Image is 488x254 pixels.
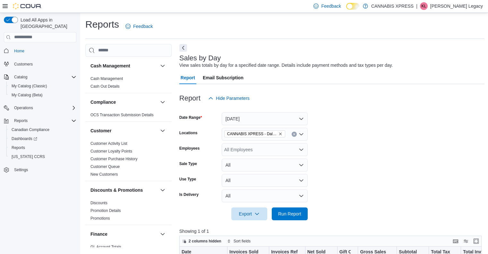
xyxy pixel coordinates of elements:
span: Feedback [133,23,153,30]
button: Discounts & Promotions [90,187,158,193]
a: Cash Management [90,76,123,81]
span: Dashboards [9,135,76,143]
button: Export [231,207,267,220]
label: Date Range [179,115,202,120]
span: Reports [9,144,76,152]
button: Keyboard shortcuts [452,237,459,245]
h3: Discounts & Promotions [90,187,143,193]
label: Employees [179,146,200,151]
span: Reports [12,117,76,125]
span: Operations [12,104,76,112]
span: OCS Transaction Submission Details [90,112,154,118]
button: Cash Management [90,63,158,69]
a: My Catalog (Classic) [9,82,50,90]
button: My Catalog (Beta) [6,91,79,100]
button: Open list of options [299,147,304,152]
button: Reports [6,143,79,152]
span: Settings [14,167,28,172]
button: Sort fields [225,237,253,245]
span: My Catalog (Classic) [9,82,76,90]
span: Export [235,207,263,220]
span: Customer Activity List [90,141,127,146]
a: New Customers [90,172,118,177]
a: Reports [9,144,28,152]
a: Promotions [90,216,110,221]
button: Reports [1,116,79,125]
a: Promotion Details [90,208,121,213]
p: Showing 1 of 1 [179,228,485,234]
button: Compliance [90,99,158,105]
button: Customer [90,127,158,134]
button: Discounts & Promotions [159,186,167,194]
div: Compliance [85,111,172,121]
span: Customer Loyalty Points [90,149,132,154]
a: Discounts [90,201,107,205]
label: Sale Type [179,161,197,166]
div: Discounts & Promotions [85,199,172,225]
span: Customer Queue [90,164,120,169]
span: CANNABIS XPRESS - Dalhousie ([PERSON_NAME][GEOGRAPHIC_DATA]) [227,131,277,137]
button: All [222,159,308,171]
button: Hide Parameters [206,92,252,105]
p: CANNABIS XPRESS [371,2,414,10]
span: Sort fields [234,239,251,244]
span: Hide Parameters [216,95,250,101]
button: All [222,174,308,187]
span: Washington CCRS [9,153,76,161]
button: All [222,189,308,202]
button: Cash Management [159,62,167,70]
nav: Complex example [4,44,76,191]
span: New Customers [90,172,118,177]
span: Customers [12,60,76,68]
span: Home [14,48,24,54]
span: Cash Out Details [90,84,120,89]
img: Cova [13,3,42,9]
div: View sales totals by day for a specified date range. Details include payment methods and tax type... [179,62,393,69]
button: Next [179,44,187,52]
button: Display options [462,237,470,245]
a: My Catalog (Beta) [9,91,45,99]
span: [US_STATE] CCRS [12,154,45,159]
label: Use Type [179,177,196,182]
button: 2 columns hidden [180,237,224,245]
h1: Reports [85,18,119,31]
div: Customer [85,140,172,181]
span: 2 columns hidden [189,239,221,244]
div: Kevin Legacy [420,2,428,10]
button: Home [1,46,79,56]
a: Canadian Compliance [9,126,52,134]
button: Catalog [12,73,30,81]
span: My Catalog (Classic) [12,83,47,89]
span: Catalog [14,74,27,80]
span: Load All Apps in [GEOGRAPHIC_DATA] [18,17,76,30]
span: Reports [14,118,28,123]
button: Open list of options [299,132,304,137]
h3: Finance [90,231,107,237]
button: Reports [12,117,30,125]
span: Catalog [12,73,76,81]
h3: Customer [90,127,111,134]
span: Run Report [278,211,301,217]
h3: Report [179,94,201,102]
a: Settings [12,166,30,174]
span: Report [181,71,195,84]
button: My Catalog (Classic) [6,82,79,91]
button: [US_STATE] CCRS [6,152,79,161]
h3: Sales by Day [179,54,221,62]
span: My Catalog (Beta) [9,91,76,99]
span: Customers [14,62,33,67]
a: Dashboards [9,135,40,143]
p: [PERSON_NAME] Legacy [430,2,483,10]
span: Operations [14,105,33,110]
span: Canadian Compliance [9,126,76,134]
span: Dashboards [12,136,37,141]
span: Canadian Compliance [12,127,49,132]
button: Finance [90,231,158,237]
span: My Catalog (Beta) [12,92,43,98]
button: Customer [159,127,167,135]
a: Customer Purchase History [90,157,138,161]
a: GL Account Totals [90,245,121,249]
a: [US_STATE] CCRS [9,153,47,161]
